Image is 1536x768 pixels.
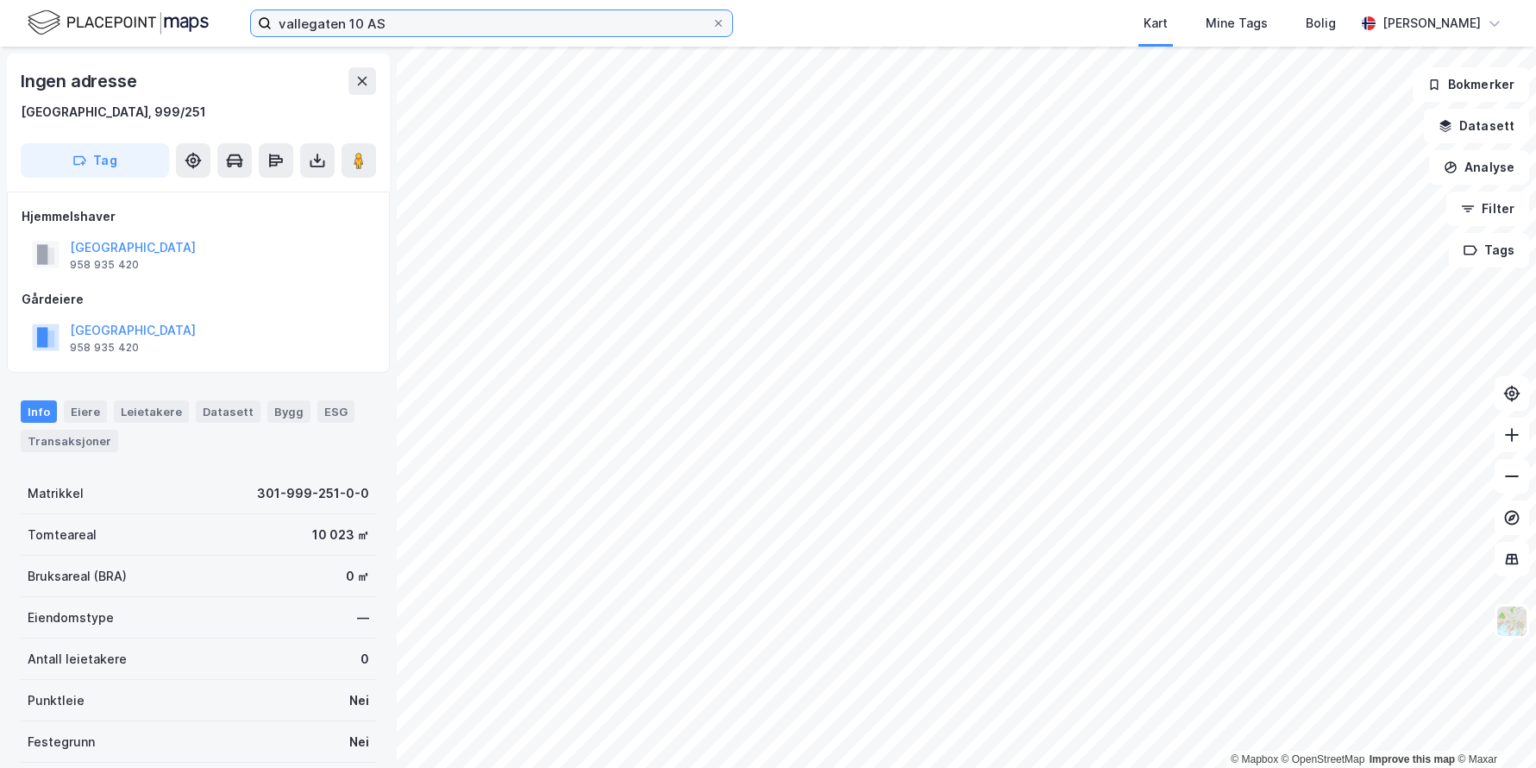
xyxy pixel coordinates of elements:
div: 958 935 420 [70,258,139,272]
div: Festegrunn [28,732,95,752]
div: Antall leietakere [28,649,127,670]
div: Eiere [64,400,107,423]
div: Bruksareal (BRA) [28,566,127,587]
div: [GEOGRAPHIC_DATA], 999/251 [21,102,206,123]
div: Transaksjoner [21,430,118,452]
div: 0 ㎡ [346,566,369,587]
a: Improve this map [1370,753,1455,765]
div: [PERSON_NAME] [1382,13,1481,34]
button: Analyse [1429,150,1529,185]
div: — [357,607,369,628]
div: 301-999-251-0-0 [257,483,369,504]
div: 0 [360,649,369,670]
div: Bygg [267,400,310,423]
iframe: Chat Widget [1450,685,1536,768]
div: Bolig [1306,13,1336,34]
button: Bokmerker [1413,67,1529,102]
div: Tomteareal [28,525,97,545]
div: Gårdeiere [22,289,375,310]
input: Søk på adresse, matrikkel, gårdeiere, leietakere eller personer [272,10,712,36]
div: Mine Tags [1206,13,1268,34]
div: Datasett [196,400,260,423]
a: OpenStreetMap [1282,753,1365,765]
button: Tags [1449,233,1529,268]
div: Punktleie [28,690,85,711]
div: Info [21,400,57,423]
div: Kontrollprogram for chat [1450,685,1536,768]
img: logo.f888ab2527a4732fd821a326f86c7f29.svg [28,8,209,38]
div: Ingen adresse [21,67,140,95]
div: 958 935 420 [70,341,139,355]
div: Kart [1144,13,1168,34]
div: ESG [317,400,354,423]
div: Eiendomstype [28,607,114,628]
img: Z [1495,605,1528,638]
div: Nei [349,732,369,752]
button: Filter [1446,192,1529,226]
div: 10 023 ㎡ [312,525,369,545]
div: Hjemmelshaver [22,206,375,227]
button: Datasett [1424,109,1529,143]
div: Nei [349,690,369,711]
button: Tag [21,143,169,178]
div: Leietakere [114,400,189,423]
div: Matrikkel [28,483,84,504]
a: Mapbox [1231,753,1278,765]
